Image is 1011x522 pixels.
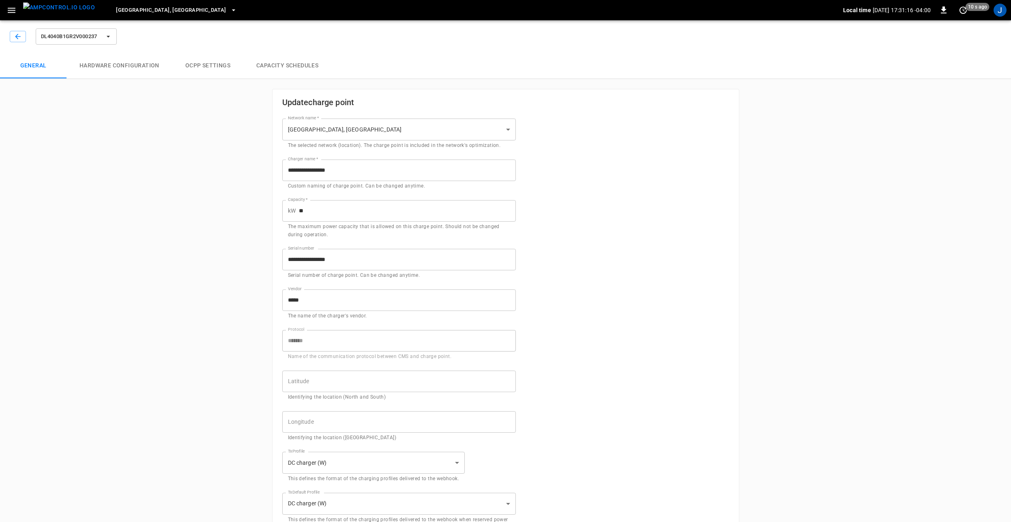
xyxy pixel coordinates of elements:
div: DC charger (W) [282,452,465,474]
p: The name of the charger's vendor. [288,312,510,320]
span: DL4040B1GR2V000237 [41,32,101,41]
div: profile-icon [994,4,1007,17]
span: [GEOGRAPHIC_DATA], [GEOGRAPHIC_DATA] [116,6,226,15]
div: [GEOGRAPHIC_DATA], [GEOGRAPHIC_DATA] [282,119,516,140]
p: This defines the format of the charging profiles delivered to the webhook. [288,475,459,483]
p: Custom naming of charge point. Can be changed anytime. [288,182,510,190]
button: Hardware configuration [67,53,172,79]
label: Serial number [288,245,314,252]
label: TxProfile [288,448,305,455]
h6: Update charge point [282,96,516,109]
button: Capacity Schedules [243,53,331,79]
label: Protocol [288,326,305,333]
p: Identifying the location ([GEOGRAPHIC_DATA]) [288,434,510,442]
p: kW [288,207,296,215]
button: OCPP settings [172,53,243,79]
p: Name of the communication protocol between CMS and charge point. [288,353,510,361]
p: Local time [843,6,871,14]
button: set refresh interval [957,4,970,17]
p: The selected network (location). The charge point is included in the network's optimization. [288,142,510,150]
p: Identifying the location (North and South) [288,393,510,401]
label: Vendor [288,286,302,292]
button: [GEOGRAPHIC_DATA], [GEOGRAPHIC_DATA] [113,2,240,18]
label: Charger name [288,156,318,162]
div: DC charger (W) [282,493,516,515]
p: Serial number of charge point. Can be changed anytime. [288,272,510,280]
img: ampcontrol.io logo [23,2,95,13]
p: The maximum power capacity that is allowed on this charge point. Should not be changed during ope... [288,223,510,239]
p: [DATE] 17:31:16 -04:00 [873,6,931,14]
label: TxDefault Profile [288,489,320,496]
button: DL4040B1GR2V000237 [36,28,117,45]
span: 10 s ago [966,3,990,11]
label: Network name [288,115,319,121]
label: Capacity [288,196,308,203]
